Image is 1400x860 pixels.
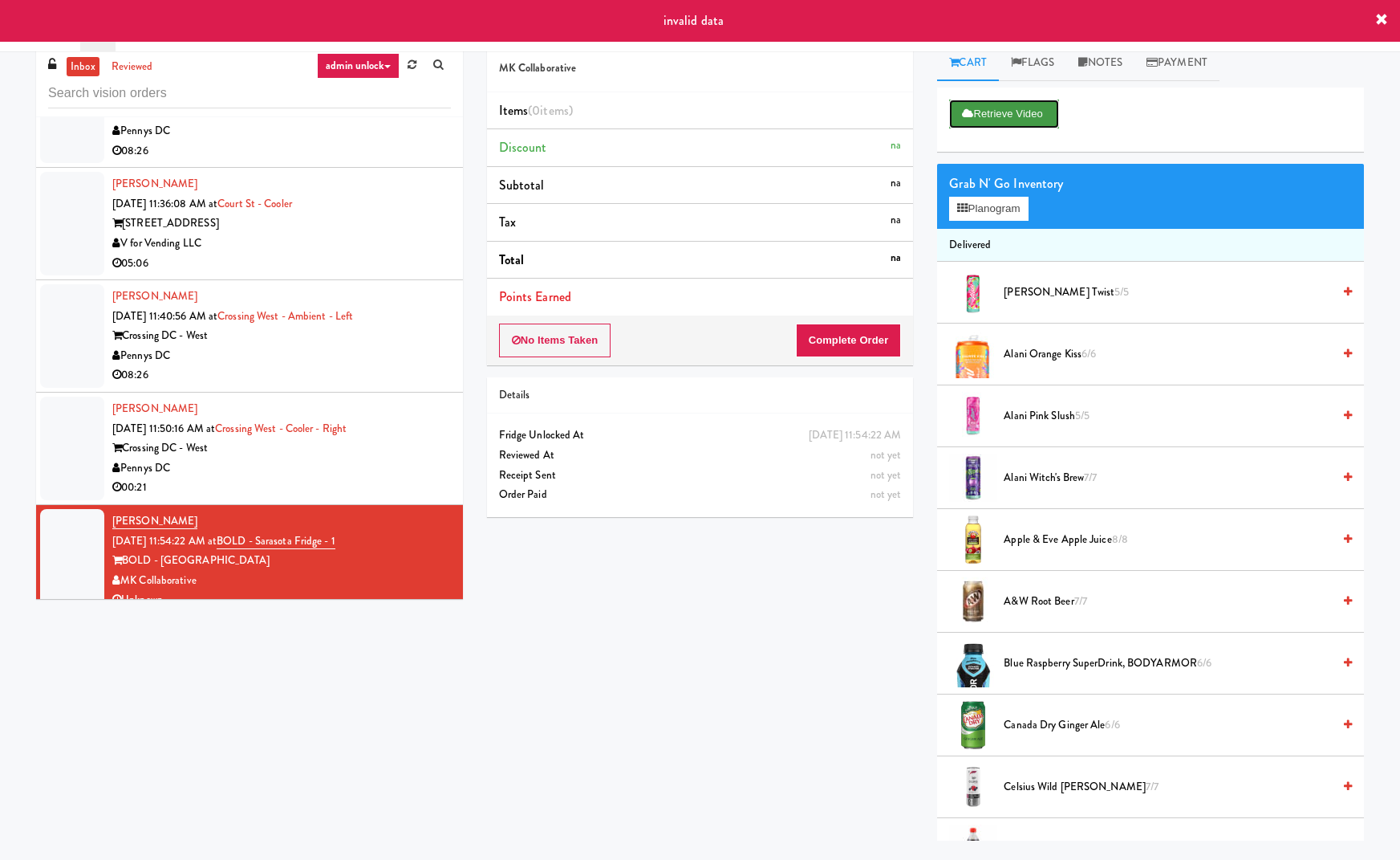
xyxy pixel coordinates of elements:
[217,533,335,549] a: BOLD - Sarasota Fridge - 1
[1146,779,1159,794] span: 7/7
[108,57,157,77] a: reviewed
[1004,654,1332,674] span: Blue Raspberry SuperDrink, BODYARMOR
[499,63,902,75] h5: MK Collaborative
[499,213,516,231] span: Tax
[949,197,1028,221] button: Planogram
[528,101,573,120] span: (0 )
[112,365,451,385] div: 08:26
[870,467,902,483] span: not yet
[499,446,902,466] div: Reviewed At
[112,346,451,366] div: Pennys DC
[997,715,1352,736] div: Canada Dry Ginger Ale6/6
[112,326,451,346] div: Crossing DC - West
[949,172,1352,196] div: Grab N' Go Inventory
[499,138,547,157] span: Discount
[217,308,353,324] a: Crossing West - Ambient - Left
[997,468,1352,488] div: Alani Witch's Brew7/7
[540,101,569,120] ng-pluralize: items
[1066,45,1134,81] a: Notes
[937,229,1364,263] li: Delivered
[997,530,1352,550] div: Apple & Eve Apple Juice8/8
[499,485,902,505] div: Order Paid
[67,57,99,77] a: inbox
[112,176,197,191] a: [PERSON_NAME]
[112,288,197,304] a: [PERSON_NAME]
[891,136,901,156] div: na
[891,173,901,194] div: na
[997,592,1352,612] div: A&W Root Beer7/7
[112,121,451,141] div: Pennys DC
[112,141,451,161] div: 08:26
[1004,592,1332,612] span: A&W Root Beer
[215,421,347,436] a: Crossing West - Cooler - Right
[1004,839,1332,859] span: Coke
[997,283,1352,303] div: [PERSON_NAME] Twist5/5
[1105,717,1119,732] span: 6/6
[499,324,611,357] button: No Items Taken
[1004,530,1332,550] span: Apple & Eve Apple Juice
[112,196,217,211] span: [DATE] 11:36:08 AM at
[112,533,217,548] span: [DATE] 11:54:22 AM at
[499,101,573,120] span: Items
[112,308,217,324] span: [DATE] 11:40:56 AM at
[663,11,724,30] span: invalid data
[997,406,1352,426] div: Alani Pink Slush5/5
[1004,715,1332,736] span: Canada Dry Ginger Ale
[997,344,1352,365] div: Alani Orange Kiss6/6
[891,248,901,268] div: na
[112,459,451,479] div: Pennys DC
[870,487,902,502] span: not yet
[937,45,999,81] a: Cart
[112,571,451,591] div: MK Collaborative
[949,100,1058,128] button: Retrieve Video
[870,447,902,463] span: not yet
[112,551,451,571] div: BOLD - [GEOGRAPHIC_DATA]
[891,210,901,230] div: na
[1004,777,1332,797] span: Celsius Wild [PERSON_NAME]
[499,251,525,269] span: Total
[499,466,902,486] div: Receipt Sent
[1075,408,1090,423] span: 5/5
[1081,346,1096,361] span: 6/6
[112,513,197,529] a: [PERSON_NAME]
[1004,283,1332,303] span: [PERSON_NAME] Twist
[48,79,451,108] input: Search vision orders
[499,426,902,446] div: Fridge Unlocked At
[499,176,545,194] span: Subtotal
[36,505,463,617] li: [PERSON_NAME][DATE] 11:54:22 AM atBOLD - Sarasota Fridge - 1BOLD - [GEOGRAPHIC_DATA]MK Collaborat...
[1074,593,1087,609] span: 7/7
[997,654,1352,674] div: Blue Raspberry SuperDrink, BODYARMOR6/6
[112,421,215,436] span: [DATE] 11:50:16 AM at
[499,287,571,306] span: Points Earned
[809,426,902,446] div: [DATE] 11:54:22 AM
[796,324,902,357] button: Complete Order
[999,45,1067,81] a: Flags
[997,839,1352,859] div: Coke7/7
[1004,468,1332,488] span: Alani Witch's Brew
[112,234,451,254] div: V for Vending LLC
[1134,45,1219,81] a: Payment
[1197,655,1211,670] span: 6/6
[217,196,292,211] a: Court St - Cooler
[499,385,902,406] div: Details
[1114,284,1129,300] span: 5/5
[1084,470,1097,485] span: 7/7
[36,168,463,280] li: [PERSON_NAME][DATE] 11:36:08 AM atCourt St - Cooler[STREET_ADDRESS]V for Vending LLC05:06
[1112,532,1128,547] span: 8/8
[1004,344,1332,365] span: Alani Orange Kiss
[36,393,463,505] li: [PERSON_NAME][DATE] 11:50:16 AM atCrossing West - Cooler - RightCrossing DC - WestPennys DC00:21
[112,590,451,610] div: Unknown
[997,777,1352,797] div: Celsius Wild [PERSON_NAME]7/7
[112,401,197,416] a: [PERSON_NAME]
[112,214,451,234] div: [STREET_ADDRESS]
[112,478,451,498] div: 00:21
[36,280,463,393] li: [PERSON_NAME][DATE] 11:40:56 AM atCrossing West - Ambient - LeftCrossing DC - WestPennys DC08:26
[112,254,451,274] div: 05:06
[1004,406,1332,426] span: Alani Pink Slush
[317,53,400,79] a: admin unlock
[112,438,451,459] div: Crossing DC - West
